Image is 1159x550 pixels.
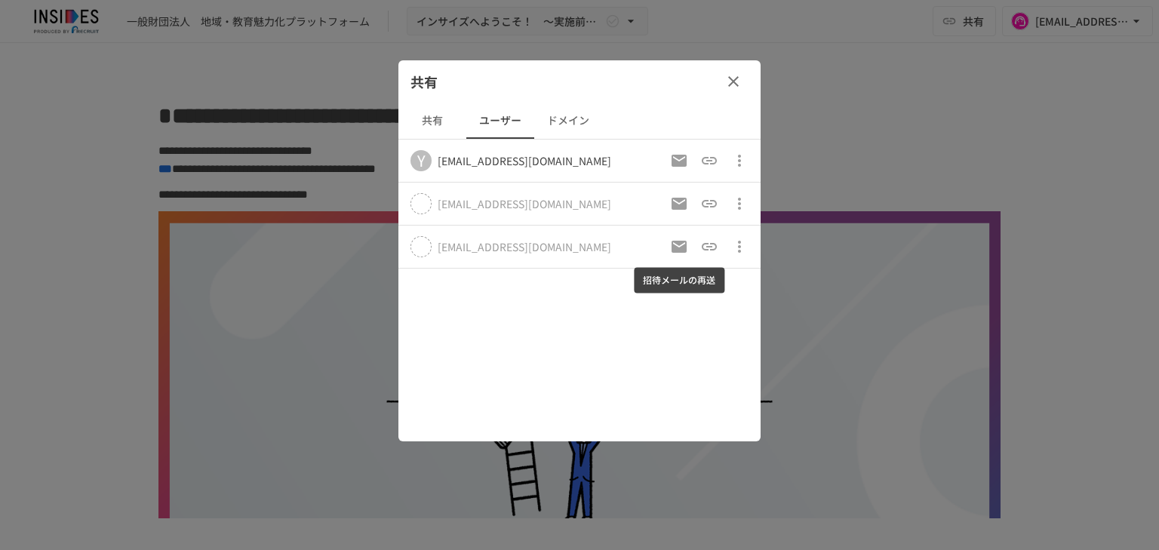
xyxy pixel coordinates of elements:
div: [EMAIL_ADDRESS][DOMAIN_NAME] [438,153,611,168]
button: ユーザー [466,103,534,139]
button: 共有 [398,103,466,139]
button: 招待メールの再送 [664,232,694,262]
button: ドメイン [534,103,602,139]
div: Y [410,150,432,171]
div: このユーザーはまだログインしていません。 [438,239,611,254]
button: 招待URLをコピー（以前のものは破棄） [694,146,724,176]
div: このユーザーはまだログインしていません。 [438,196,611,211]
button: 招待メールの再送 [664,146,694,176]
button: 招待メールの再送 [664,189,694,219]
button: 招待URLをコピー（以前のものは破棄） [694,232,724,262]
div: 招待メールの再送 [634,267,724,293]
button: 招待URLをコピー（以前のものは破棄） [694,189,724,219]
div: 共有 [398,60,761,103]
